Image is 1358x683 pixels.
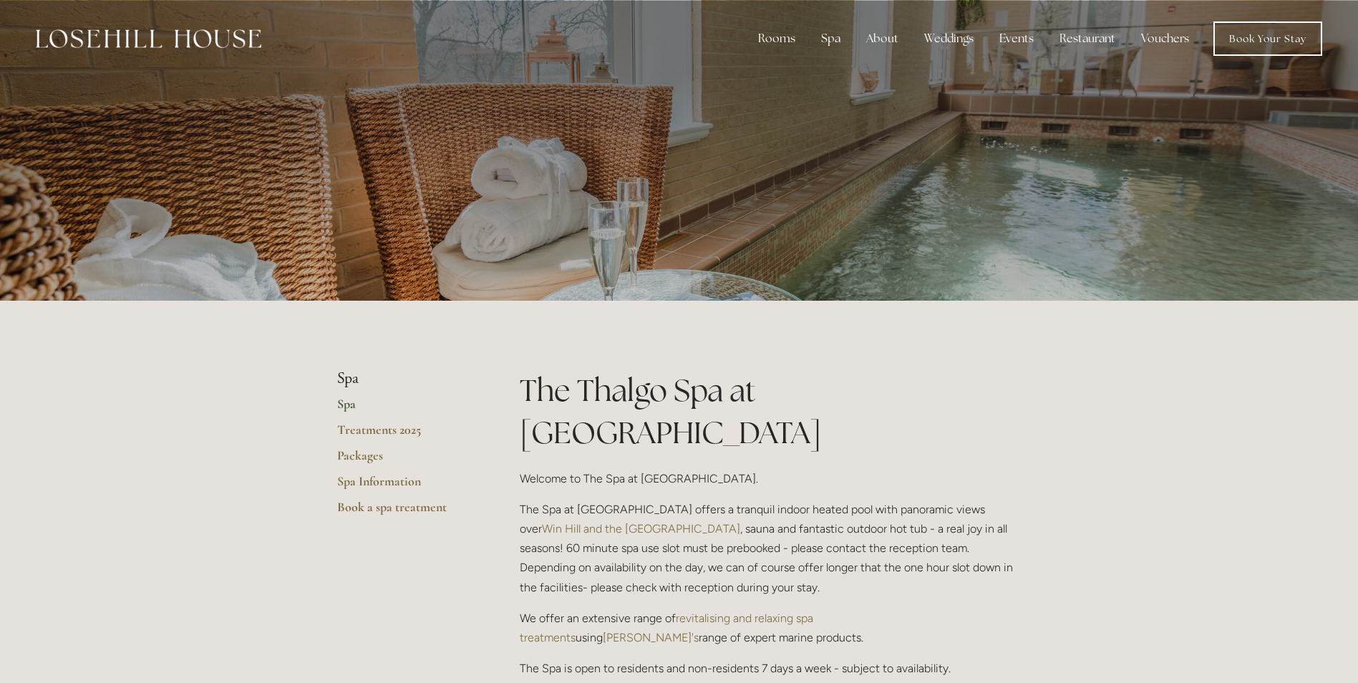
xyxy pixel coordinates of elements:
[1048,24,1127,53] div: Restaurant
[337,396,474,422] a: Spa
[855,24,910,53] div: About
[337,369,474,388] li: Spa
[603,631,699,644] a: [PERSON_NAME]'s
[36,29,261,48] img: Losehill House
[988,24,1045,53] div: Events
[337,473,474,499] a: Spa Information
[337,447,474,473] a: Packages
[542,522,740,536] a: Win Hill and the [GEOGRAPHIC_DATA]
[1130,24,1201,53] a: Vouchers
[520,659,1022,678] p: The Spa is open to residents and non-residents 7 days a week - subject to availability.
[337,499,474,525] a: Book a spa treatment
[520,500,1022,597] p: The Spa at [GEOGRAPHIC_DATA] offers a tranquil indoor heated pool with panoramic views over , sau...
[520,369,1022,454] h1: The Thalgo Spa at [GEOGRAPHIC_DATA]
[520,609,1022,647] p: We offer an extensive range of using range of expert marine products.
[337,422,474,447] a: Treatments 2025
[810,24,852,53] div: Spa
[1213,21,1322,56] a: Book Your Stay
[747,24,807,53] div: Rooms
[913,24,985,53] div: Weddings
[520,469,1022,488] p: Welcome to The Spa at [GEOGRAPHIC_DATA].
